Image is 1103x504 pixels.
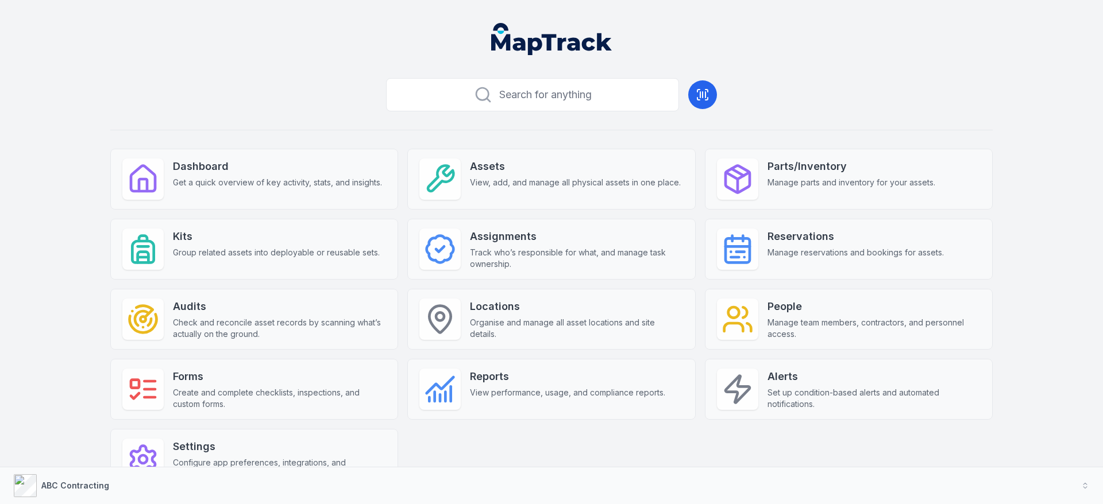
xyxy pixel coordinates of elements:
strong: Assignments [470,228,683,245]
span: Organise and manage all asset locations and site details. [470,317,683,340]
a: ReservationsManage reservations and bookings for assets. [705,219,993,280]
span: Search for anything [499,87,592,103]
a: AlertsSet up condition-based alerts and automated notifications. [705,359,993,420]
a: SettingsConfigure app preferences, integrations, and permissions. [110,429,398,490]
a: LocationsOrganise and manage all asset locations and site details. [407,289,695,350]
strong: Parts/Inventory [768,158,935,175]
span: Check and reconcile asset records by scanning what’s actually on the ground. [173,317,386,340]
a: FormsCreate and complete checklists, inspections, and custom forms. [110,359,398,420]
strong: Alerts [768,369,981,385]
strong: ABC Contracting [41,480,109,490]
span: Create and complete checklists, inspections, and custom forms. [173,387,386,410]
a: AssignmentsTrack who’s responsible for what, and manage task ownership. [407,219,695,280]
strong: Kits [173,228,380,245]
a: AuditsCheck and reconcile asset records by scanning what’s actually on the ground. [110,289,398,350]
strong: Forms [173,369,386,385]
span: Configure app preferences, integrations, and permissions. [173,457,386,480]
strong: Reports [470,369,665,385]
button: Search for anything [386,78,679,111]
a: KitsGroup related assets into deployable or reusable sets. [110,219,398,280]
span: Get a quick overview of key activity, stats, and insights. [173,177,382,188]
a: Parts/InventoryManage parts and inventory for your assets. [705,149,993,210]
strong: Dashboard [173,158,382,175]
span: View, add, and manage all physical assets in one place. [470,177,681,188]
a: ReportsView performance, usage, and compliance reports. [407,359,695,420]
a: AssetsView, add, and manage all physical assets in one place. [407,149,695,210]
strong: Reservations [768,228,944,245]
span: Manage team members, contractors, and personnel access. [768,317,981,340]
span: Group related assets into deployable or reusable sets. [173,247,380,258]
span: Manage parts and inventory for your assets. [768,177,935,188]
strong: Audits [173,298,386,315]
a: DashboardGet a quick overview of key activity, stats, and insights. [110,149,398,210]
span: View performance, usage, and compliance reports. [470,387,665,398]
a: PeopleManage team members, contractors, and personnel access. [705,289,993,350]
strong: Assets [470,158,681,175]
nav: Global [473,23,630,55]
strong: Locations [470,298,683,315]
strong: Settings [173,439,386,455]
strong: People [768,298,981,315]
span: Manage reservations and bookings for assets. [768,247,944,258]
span: Set up condition-based alerts and automated notifications. [768,387,981,410]
span: Track who’s responsible for what, and manage task ownership. [470,247,683,270]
